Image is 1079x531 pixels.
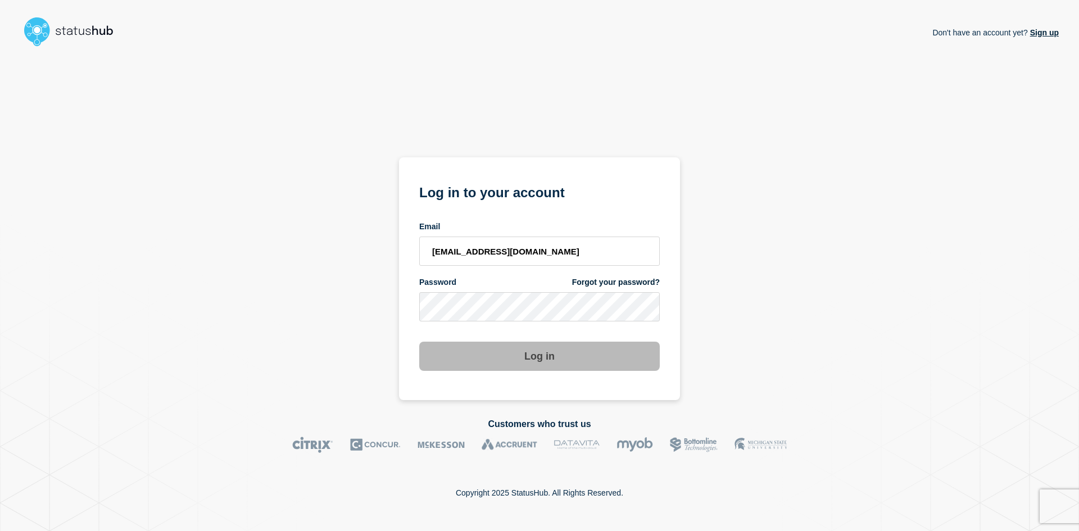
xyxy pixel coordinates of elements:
[20,419,1059,429] h2: Customers who trust us
[932,19,1059,46] p: Don't have an account yet?
[419,277,456,288] span: Password
[419,292,660,321] input: password input
[419,237,660,266] input: email input
[554,437,600,453] img: DataVita logo
[670,437,718,453] img: Bottomline logo
[20,13,127,49] img: StatusHub logo
[419,342,660,371] button: Log in
[616,437,653,453] img: myob logo
[419,221,440,232] span: Email
[419,181,660,202] h1: Log in to your account
[350,437,401,453] img: Concur logo
[482,437,537,453] img: Accruent logo
[418,437,465,453] img: McKesson logo
[292,437,333,453] img: Citrix logo
[572,277,660,288] a: Forgot your password?
[1028,28,1059,37] a: Sign up
[456,488,623,497] p: Copyright 2025 StatusHub. All Rights Reserved.
[735,437,787,453] img: MSU logo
